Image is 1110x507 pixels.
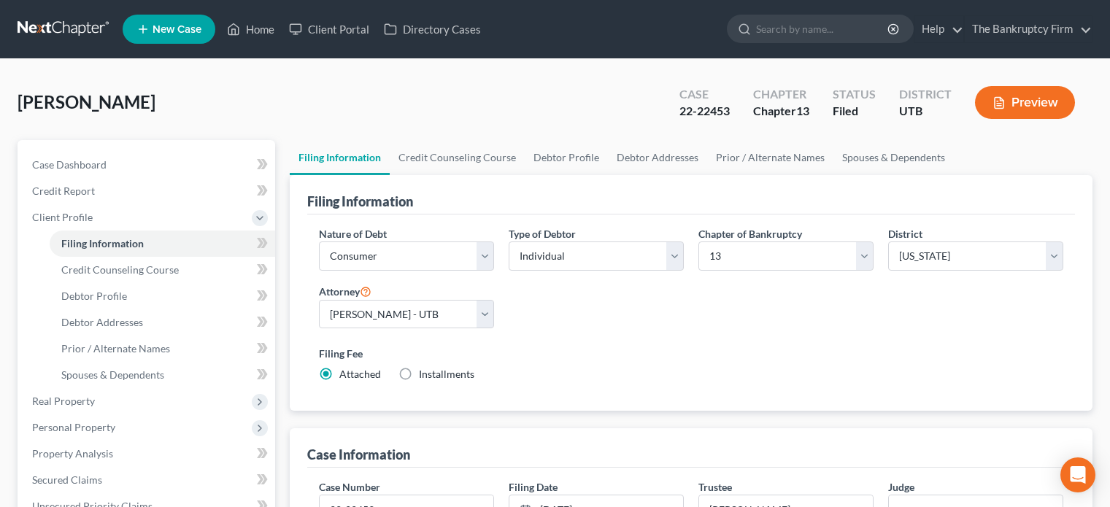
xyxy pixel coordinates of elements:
label: Chapter of Bankruptcy [698,226,802,241]
span: Client Profile [32,211,93,223]
span: Spouses & Dependents [61,368,164,381]
span: 13 [796,104,809,117]
span: Credit Counseling Course [61,263,179,276]
a: Client Portal [282,16,377,42]
label: District [888,226,922,241]
label: Judge [888,479,914,495]
span: Debtor Profile [61,290,127,302]
a: Filing Information [290,140,390,175]
span: Attached [339,368,381,380]
a: Credit Report [20,178,275,204]
label: Nature of Debt [319,226,387,241]
span: Debtor Addresses [61,316,143,328]
span: Credit Report [32,185,95,197]
a: Prior / Alternate Names [707,140,833,175]
div: Chapter [753,86,809,103]
a: Debtor Profile [525,140,608,175]
a: Credit Counseling Course [50,257,275,283]
label: Filing Fee [319,346,1063,361]
a: Case Dashboard [20,152,275,178]
span: New Case [153,24,201,35]
label: Filing Date [509,479,558,495]
a: Debtor Addresses [608,140,707,175]
div: Case Information [307,446,410,463]
input: Search by name... [756,15,890,42]
div: Filing Information [307,193,413,210]
label: Attorney [319,282,371,300]
span: Property Analysis [32,447,113,460]
div: District [899,86,952,103]
a: Debtor Addresses [50,309,275,336]
label: Type of Debtor [509,226,576,241]
a: Spouses & Dependents [50,362,275,388]
div: Filed [833,103,876,120]
a: Spouses & Dependents [833,140,954,175]
span: Case Dashboard [32,158,107,171]
a: Help [914,16,963,42]
div: Status [833,86,876,103]
label: Case Number [319,479,380,495]
span: Prior / Alternate Names [61,342,170,355]
a: The Bankruptcy Firm [965,16,1092,42]
button: Preview [975,86,1075,119]
a: Secured Claims [20,467,275,493]
span: Secured Claims [32,473,102,486]
a: Property Analysis [20,441,275,467]
a: Debtor Profile [50,283,275,309]
a: Filing Information [50,231,275,257]
span: [PERSON_NAME] [18,91,155,112]
label: Trustee [698,479,732,495]
div: Open Intercom Messenger [1060,457,1095,492]
div: Chapter [753,103,809,120]
span: Installments [419,368,474,380]
span: Personal Property [32,421,115,433]
a: Home [220,16,282,42]
span: Filing Information [61,237,144,249]
a: Prior / Alternate Names [50,336,275,362]
span: Real Property [32,395,95,407]
div: UTB [899,103,952,120]
a: Directory Cases [377,16,488,42]
a: Credit Counseling Course [390,140,525,175]
div: 22-22453 [679,103,730,120]
div: Case [679,86,730,103]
